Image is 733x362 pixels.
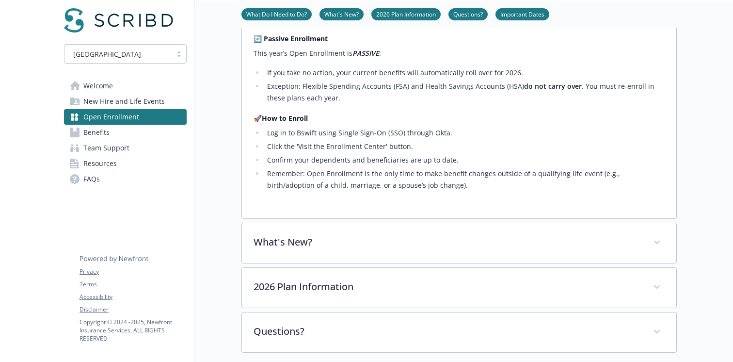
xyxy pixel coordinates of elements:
[73,49,141,59] span: [GEOGRAPHIC_DATA]
[254,34,328,43] strong: 🔄 Passive Enrollment
[83,171,100,187] span: FAQs
[254,324,641,339] p: Questions?
[64,109,187,125] a: Open Enrollment
[524,82,582,91] strong: do not carry over
[264,168,665,191] li: Remember: Open Enrollment is the only time to make benefit changes outside of a qualifying life e...
[254,48,665,59] p: This year’s Open Enrollment is :
[495,9,549,18] a: Important Dates
[242,268,676,308] div: 2026 Plan Information
[254,114,665,123] h4: 🚀
[264,127,665,139] li: Log in to Bswift using Single Sign-On (SSO) through Okta.
[264,67,665,79] li: If you take no action, your current benefits will automatically roll over for 2026.
[80,267,186,276] a: Privacy
[83,140,129,156] span: Team Support
[319,9,364,18] a: What's New?
[241,9,312,18] a: What Do I Need to Do?
[264,141,665,152] li: Click the 'Visit the Enrollment Center' button.
[264,81,665,104] li: Exception: Flexible Spending Accounts (FSA) and Health Savings Accounts (HSA) . You must re-enrol...
[83,109,139,125] span: Open Enrollment
[262,114,308,123] strong: How to Enroll
[242,223,676,263] div: What's New?
[371,9,441,18] a: 2026 Plan Information
[64,125,187,140] a: Benefits
[83,94,165,109] span: New Hire and Life Events
[80,280,186,289] a: Terms
[64,94,187,109] a: New Hire and Life Events
[64,78,187,94] a: Welcome
[448,9,488,18] a: Questions?
[64,140,187,156] a: Team Support
[64,156,187,171] a: Resources
[80,293,186,301] a: Accessibility
[242,313,676,352] div: Questions?
[64,171,187,187] a: FAQs
[69,49,167,59] span: [GEOGRAPHIC_DATA]
[254,235,641,249] p: What's New?
[352,49,379,58] strong: PASSIVE
[80,318,186,343] p: Copyright © 2024 - 2025 , Newfront Insurance Services, ALL RIGHTS RESERVED
[83,125,110,140] span: Benefits
[80,305,186,314] a: Disclaimer
[264,154,665,166] li: Confirm your dependents and beneficiaries are up to date.
[254,280,641,294] p: 2026 Plan Information
[83,156,117,171] span: Resources
[83,78,113,94] span: Welcome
